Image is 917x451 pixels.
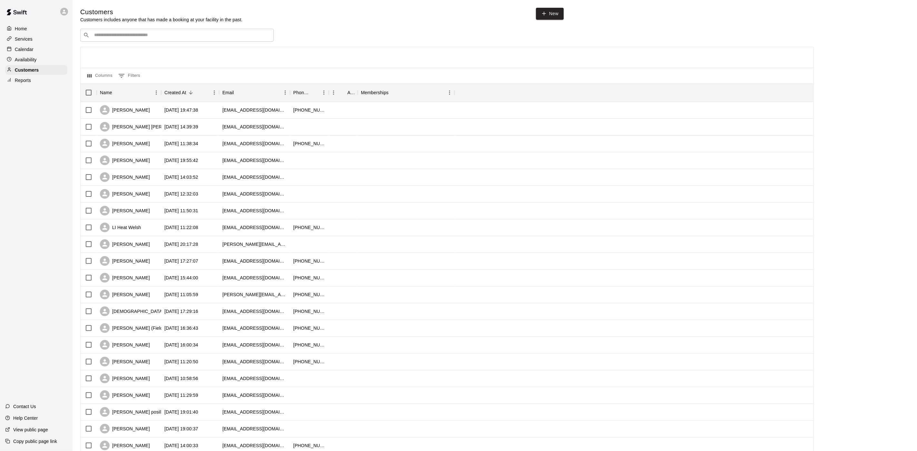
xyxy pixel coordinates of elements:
[100,239,150,249] div: [PERSON_NAME]
[5,55,67,65] a: Availability
[219,84,290,102] div: Email
[445,88,454,97] button: Menu
[293,291,326,298] div: +16318752200
[80,16,243,23] p: Customers includes anyone that has made a booking at your facility in the past.
[222,426,287,432] div: caligurirobert@gmail.com
[86,71,114,81] button: Select columns
[100,424,150,434] div: [PERSON_NAME]
[100,290,150,299] div: [PERSON_NAME]
[319,88,329,97] button: Menu
[13,403,36,410] p: Contact Us
[100,105,150,115] div: [PERSON_NAME]
[164,308,198,315] div: 2025-09-02 17:29:16
[15,46,34,53] p: Calendar
[164,84,186,102] div: Created At
[100,155,150,165] div: [PERSON_NAME]
[100,256,150,266] div: [PERSON_NAME]
[5,34,67,44] a: Services
[293,442,326,449] div: +15163807797
[164,224,198,231] div: 2025-09-05 11:22:08
[164,107,198,113] div: 2025-09-08 19:47:38
[164,392,198,398] div: 2025-08-31 11:29:59
[100,357,150,366] div: [PERSON_NAME]
[164,442,198,449] div: 2025-08-29 14:00:33
[164,207,198,214] div: 2025-09-07 11:50:31
[222,409,287,415] div: pgiuliano114@gmail.com
[310,88,319,97] button: Sort
[290,84,329,102] div: Phone Number
[100,189,150,199] div: [PERSON_NAME]
[80,29,274,42] div: Search customers by name or email
[293,224,326,231] div: +15165517462
[222,174,287,180] div: catcherkeeperllc@gmail.com
[15,77,31,84] p: Reports
[338,88,347,97] button: Sort
[293,308,326,315] div: +16312356047
[222,140,287,147] div: bobbybones60@verizon.net
[100,323,180,333] div: [PERSON_NAME] (Field hockey)
[186,88,195,97] button: Sort
[389,88,398,97] button: Sort
[164,426,198,432] div: 2025-08-29 19:00:37
[5,75,67,85] a: Reports
[293,342,326,348] div: +16314567045
[358,84,454,102] div: Memberships
[164,258,198,264] div: 2025-09-04 17:27:07
[164,291,198,298] div: 2025-09-03 11:05:59
[222,191,287,197] div: leslieme@gmail.com
[222,84,234,102] div: Email
[280,88,290,97] button: Menu
[5,65,67,75] a: Customers
[13,438,57,445] p: Copy public page link
[222,375,287,382] div: everapril9@yahoo.com
[164,174,198,180] div: 2025-09-07 14:03:52
[161,84,219,102] div: Created At
[100,139,150,148] div: [PERSON_NAME]
[164,275,198,281] div: 2025-09-03 15:44:00
[100,407,166,417] div: [PERSON_NAME] posillicl
[97,84,161,102] div: Name
[15,67,39,73] p: Customers
[151,88,161,97] button: Menu
[361,84,389,102] div: Memberships
[329,88,338,97] button: Menu
[222,308,287,315] div: gobbi2016@gmail.com
[293,84,310,102] div: Phone Number
[13,415,38,421] p: Help Center
[347,84,355,102] div: Age
[222,325,287,331] div: longislandallstarz@gmail.com
[164,325,198,331] div: 2025-09-02 16:36:43
[234,88,243,97] button: Sort
[536,8,564,20] a: New
[164,342,198,348] div: 2025-09-02 16:00:34
[222,107,287,113] div: toichazd@gmail.com
[5,24,67,34] a: Home
[222,157,287,164] div: micahelkbrooks76@gmail.com
[164,375,198,382] div: 2025-09-01 10:58:56
[15,25,27,32] p: Home
[100,223,141,232] div: LI Heat Welsh
[293,358,326,365] div: +16319548515
[293,140,326,147] div: +15166558230
[222,207,287,214] div: sj_alfano@icloud.com
[100,374,150,383] div: [PERSON_NAME]
[222,442,287,449] div: matt6112002@gmail.com
[100,122,189,132] div: [PERSON_NAME] [PERSON_NAME]
[222,224,287,231] div: stefaniewelsh9@gmail.com
[164,358,198,365] div: 2025-09-02 11:20:50
[100,441,150,450] div: [PERSON_NAME]
[222,124,287,130] div: rimlercarol@gmail.com
[164,157,198,164] div: 2025-09-07 19:55:42
[222,241,287,247] div: james.carlo2027@gmail.com
[80,8,243,16] h5: Customers
[15,56,37,63] p: Availability
[164,140,198,147] div: 2025-09-08 11:38:34
[164,409,198,415] div: 2025-08-29 19:01:40
[164,124,198,130] div: 2025-09-08 14:39:39
[293,107,326,113] div: +15162723398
